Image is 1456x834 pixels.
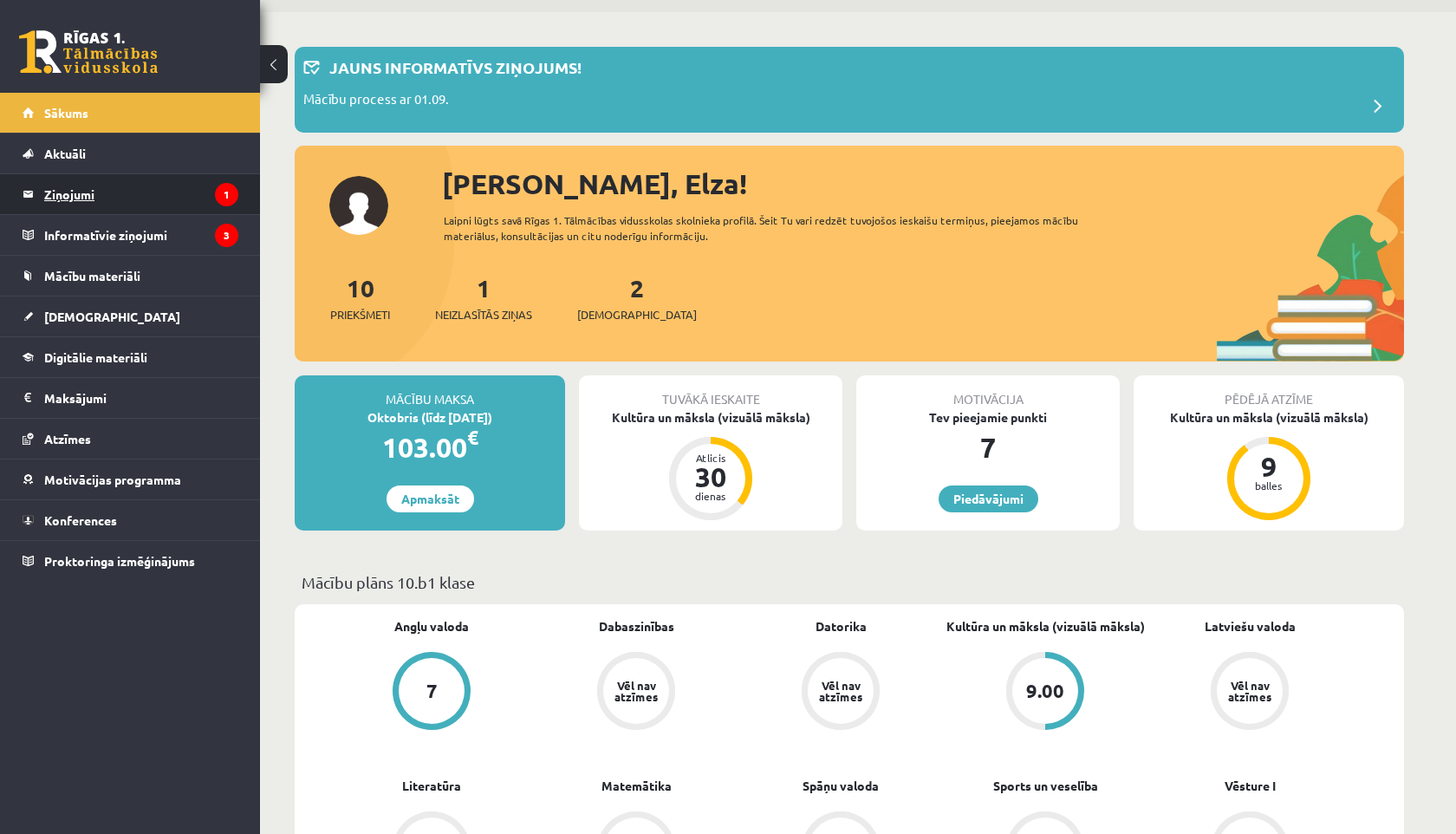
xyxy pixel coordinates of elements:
[856,375,1120,408] div: Motivācija
[993,777,1098,795] a: Sports un veselība
[303,55,1395,124] a: Jauns informatīvs ziņojums! Mācību process ar 01.09.
[534,652,738,733] a: Vēl nav atzīmes
[816,680,865,702] div: Vēl nav atzīmes
[44,215,238,255] legend: Informatīvie ziņojumi
[23,256,238,296] a: Mācību materiāli
[303,89,449,114] p: Mācību process ar 01.09.
[1243,480,1295,491] div: balles
[295,408,565,427] div: Oktobris (līdz [DATE])
[1134,408,1404,523] a: Kultūra un māksla (vizuālā māksla) 9 balles
[1026,681,1064,700] div: 9.00
[599,617,674,635] a: Dabaszinības
[329,652,534,733] a: 7
[685,453,737,463] div: Atlicis
[330,272,390,323] a: 10Priekšmeti
[295,375,565,408] div: Mācību maksa
[579,375,842,408] div: Tuvākā ieskaite
[803,777,879,795] a: Spāņu valoda
[685,463,737,491] div: 30
[1205,617,1296,635] a: Latviešu valoda
[44,174,238,214] legend: Ziņojumi
[738,652,943,733] a: Vēl nav atzīmes
[44,268,140,283] span: Mācību materiāli
[685,491,737,501] div: dienas
[23,459,238,499] a: Motivācijas programma
[1134,408,1404,427] div: Kultūra un māksla (vizuālā māksla)
[23,500,238,540] a: Konferences
[215,183,238,206] i: 1
[44,431,91,446] span: Atzīmes
[577,306,697,323] span: [DEMOGRAPHIC_DATA]
[23,419,238,459] a: Atzīmes
[467,425,478,450] span: €
[23,174,238,214] a: Ziņojumi1
[23,93,238,133] a: Sākums
[1225,680,1274,702] div: Vēl nav atzīmes
[601,777,672,795] a: Matemātika
[330,306,390,323] span: Priekšmeti
[23,541,238,581] a: Proktoringa izmēģinājums
[44,553,195,569] span: Proktoringa izmēģinājums
[444,212,1109,244] div: Laipni lūgts savā Rīgas 1. Tālmācības vidusskolas skolnieka profilā. Šeit Tu vari redzēt tuvojošo...
[215,224,238,247] i: 3
[402,777,461,795] a: Literatūra
[612,680,660,702] div: Vēl nav atzīmes
[295,427,565,468] div: 103.00
[856,408,1120,427] div: Tev pieejamie punkti
[23,215,238,255] a: Informatīvie ziņojumi3
[23,296,238,336] a: [DEMOGRAPHIC_DATA]
[394,617,469,635] a: Angļu valoda
[856,427,1120,468] div: 7
[816,617,867,635] a: Datorika
[302,570,1397,594] p: Mācību plāns 10.b1 klase
[44,146,86,161] span: Aktuāli
[329,55,582,79] p: Jauns informatīvs ziņojums!
[44,349,147,365] span: Digitālie materiāli
[1134,375,1404,408] div: Pēdējā atzīme
[579,408,842,427] div: Kultūra un māksla (vizuālā māksla)
[44,472,181,487] span: Motivācijas programma
[577,272,697,323] a: 2[DEMOGRAPHIC_DATA]
[1243,453,1295,480] div: 9
[19,30,158,74] a: Rīgas 1. Tālmācības vidusskola
[943,652,1147,733] a: 9.00
[435,306,532,323] span: Neizlasītās ziņas
[44,105,88,121] span: Sākums
[23,378,238,418] a: Maksājumi
[946,617,1145,635] a: Kultūra un māksla (vizuālā māksla)
[435,272,532,323] a: 1Neizlasītās ziņas
[939,485,1038,512] a: Piedāvājumi
[426,681,438,700] div: 7
[44,512,117,528] span: Konferences
[23,134,238,173] a: Aktuāli
[387,485,474,512] a: Apmaksāt
[442,163,1404,205] div: [PERSON_NAME], Elza!
[44,309,180,324] span: [DEMOGRAPHIC_DATA]
[579,408,842,523] a: Kultūra un māksla (vizuālā māksla) Atlicis 30 dienas
[1225,777,1276,795] a: Vēsture I
[23,337,238,377] a: Digitālie materiāli
[1147,652,1352,733] a: Vēl nav atzīmes
[44,378,238,418] legend: Maksājumi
